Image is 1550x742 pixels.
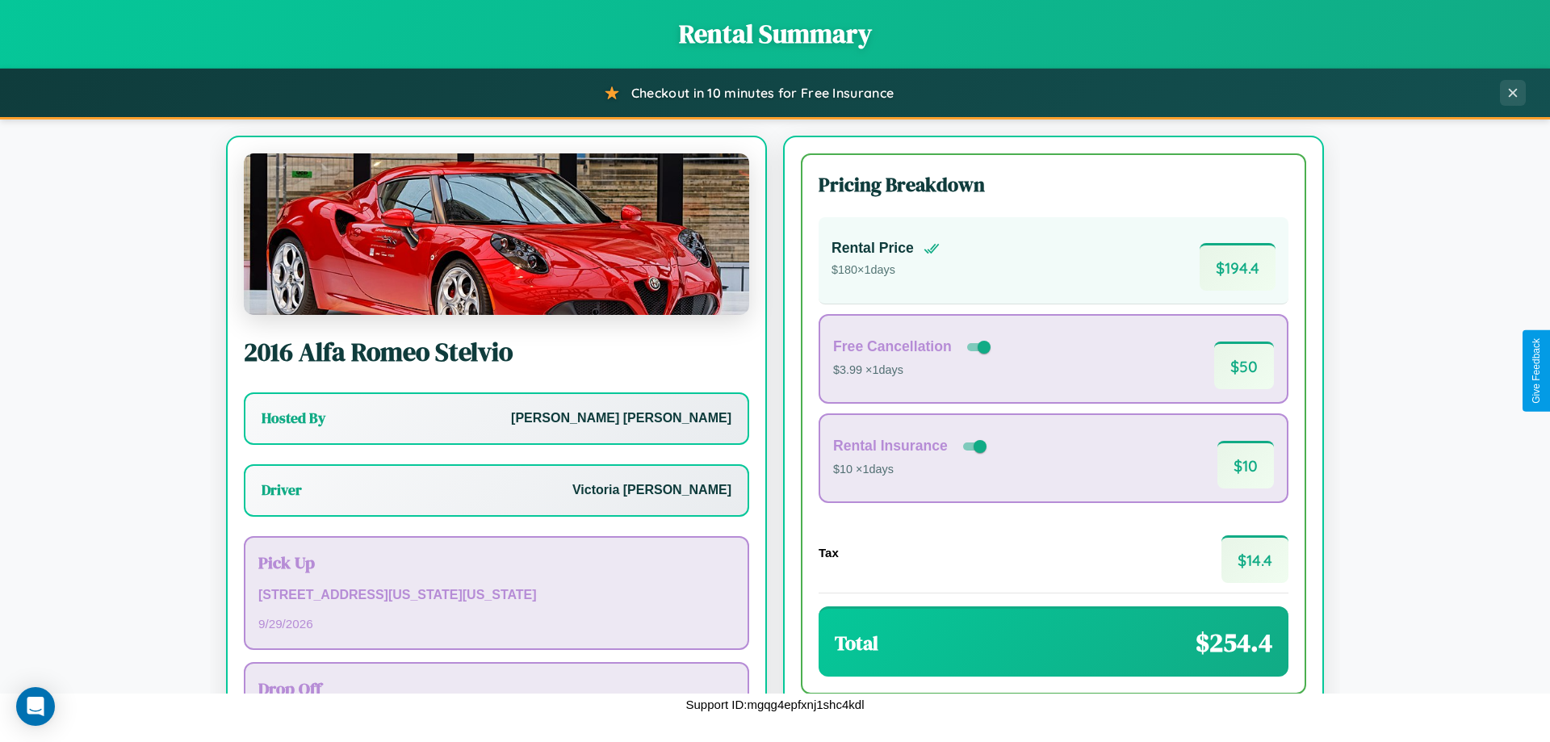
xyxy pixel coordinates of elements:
[686,694,865,715] p: Support ID: mgqg4epfxnj1shc4kdl
[244,334,749,370] h2: 2016 Alfa Romeo Stelvio
[833,360,994,381] p: $3.99 × 1 days
[1217,441,1274,488] span: $ 10
[258,551,735,574] h3: Pick Up
[1214,342,1274,389] span: $ 50
[819,171,1288,198] h3: Pricing Breakdown
[833,438,948,455] h4: Rental Insurance
[244,153,749,315] img: Alfa Romeo Stelvio
[833,338,952,355] h4: Free Cancellation
[1221,535,1288,583] span: $ 14.4
[572,479,731,502] p: Victoria [PERSON_NAME]
[833,459,990,480] p: $10 × 1 days
[262,409,325,428] h3: Hosted By
[16,687,55,726] div: Open Intercom Messenger
[832,260,940,281] p: $ 180 × 1 days
[511,407,731,430] p: [PERSON_NAME] [PERSON_NAME]
[819,546,839,560] h4: Tax
[1531,338,1542,404] div: Give Feedback
[835,630,878,656] h3: Total
[832,240,914,257] h4: Rental Price
[258,677,735,700] h3: Drop Off
[262,480,302,500] h3: Driver
[258,584,735,607] p: [STREET_ADDRESS][US_STATE][US_STATE]
[16,16,1534,52] h1: Rental Summary
[1200,243,1276,291] span: $ 194.4
[1196,625,1272,660] span: $ 254.4
[258,613,735,635] p: 9 / 29 / 2026
[631,85,894,101] span: Checkout in 10 minutes for Free Insurance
